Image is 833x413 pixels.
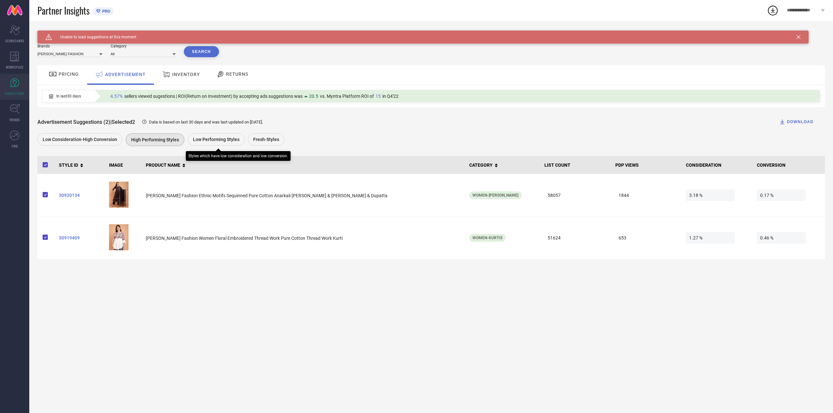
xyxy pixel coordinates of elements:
span: 51624 [544,232,593,244]
a: 30920134 [59,193,104,198]
span: 1844 [615,189,664,201]
span: Women-[PERSON_NAME] [472,193,518,198]
button: Search [184,46,219,57]
div: Brands [37,44,102,48]
th: CONVERSION [754,156,825,174]
span: 58057 [544,189,593,201]
span: PRO [101,9,110,14]
span: 4.57% [110,94,123,99]
h1: SUGGESTIONS [37,31,72,36]
a: 30919409 [59,235,104,240]
div: DOWNLOAD [779,119,813,125]
span: Women-Kurtis [472,236,502,240]
span: 0.17 % [757,189,806,201]
div: Open download list [767,5,779,16]
span: SUGGESTIONS [5,91,25,96]
span: Low Performing Styles [193,137,239,142]
span: 0.46 % [757,232,806,244]
span: PRICING [59,71,79,77]
span: 3.18 % [686,189,735,201]
span: TRENDS [9,117,20,122]
span: [PERSON_NAME] Fashion Ethnic Motifs Sequinned Pure Cotton Anarkali [PERSON_NAME] & [PERSON_NAME] ... [146,193,388,198]
div: Styles which have low consideration and low conversion. [188,154,288,158]
div: Percentage of sellers who have viewed suggestions for the current Insight Type [107,92,402,100]
span: Data is based on last 30 days and was last updated on [DATE] . [149,120,263,124]
span: In last 30 days [56,94,81,98]
span: Low Consideration-High Conversion [43,137,117,142]
span: ADVERTISEMENT [105,72,146,77]
th: IMAGE [106,156,143,174]
span: Unable to load suggestions at this moment [52,35,136,39]
span: | [110,119,112,125]
span: RETURNS [226,71,248,77]
span: 653 [615,232,664,244]
span: vs. Myntra Platform ROI of [320,94,374,99]
span: FWD [12,144,18,148]
span: 15 [376,94,381,99]
span: SCORECARDS [5,38,24,43]
span: sellers viewed sugestions | ROI(Return on Investment) by accepting ads suggestions was [124,94,303,99]
span: Partner Insights [37,4,89,17]
span: INVENTORY [172,72,200,77]
span: High Performing Styles [131,137,179,142]
th: CONSIDERATION [683,156,754,174]
img: exw4gcki_9c80536e2c414161968c54dcabe7317a.jpg [109,224,129,250]
span: in Q4'22 [382,94,399,99]
div: Category [111,44,176,48]
span: Advertisement Suggestions (2) [37,119,110,125]
span: 1.27 % [686,232,735,244]
span: Fresh-Styles [253,137,279,142]
span: 20.5 [309,94,318,99]
th: PDP VIEWS [613,156,683,174]
span: [PERSON_NAME] Fashion Women Floral Embroidered Thread Work Pure Cotton Thread Work Kurti [146,236,343,241]
th: LIST COUNT [542,156,612,174]
th: PRODUCT NAME [143,156,467,174]
th: CATEGORY [467,156,542,174]
img: ALHOZtDx_04ed6bf0ae7441cd997f657d55bb6b7c.jpg [109,182,129,208]
span: WORKSPACE [6,65,24,70]
th: STYLE ID [56,156,107,174]
button: DOWNLOAD [771,115,822,128]
span: Selected 2 [112,119,135,125]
